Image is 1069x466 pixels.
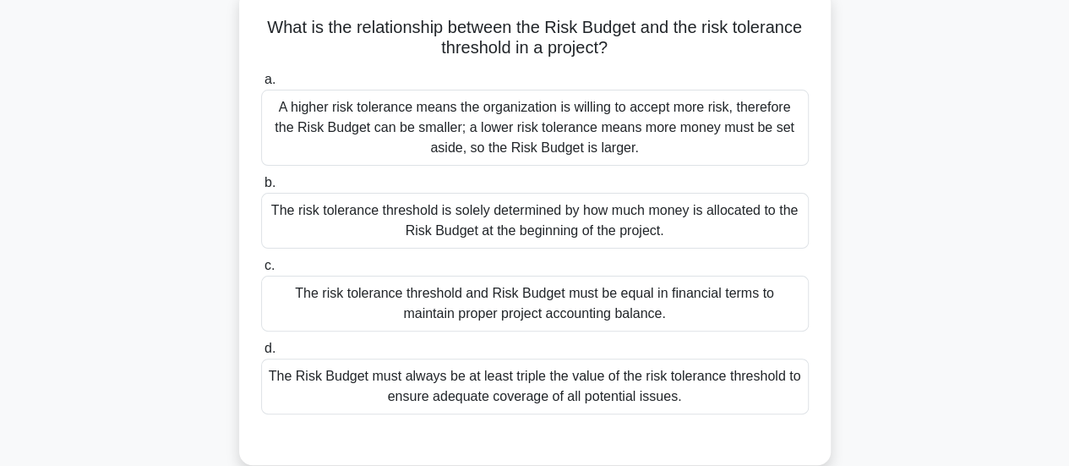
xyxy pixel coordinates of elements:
div: The Risk Budget must always be at least triple the value of the risk tolerance threshold to ensur... [261,359,809,414]
span: a. [265,72,275,86]
div: The risk tolerance threshold is solely determined by how much money is allocated to the Risk Budg... [261,193,809,249]
div: A higher risk tolerance means the organization is willing to accept more risk, therefore the Risk... [261,90,809,166]
span: b. [265,175,275,189]
h5: What is the relationship between the Risk Budget and the risk tolerance threshold in a project? [259,17,810,59]
span: d. [265,341,275,355]
span: c. [265,258,275,272]
div: The risk tolerance threshold and Risk Budget must be equal in financial terms to maintain proper ... [261,276,809,332]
